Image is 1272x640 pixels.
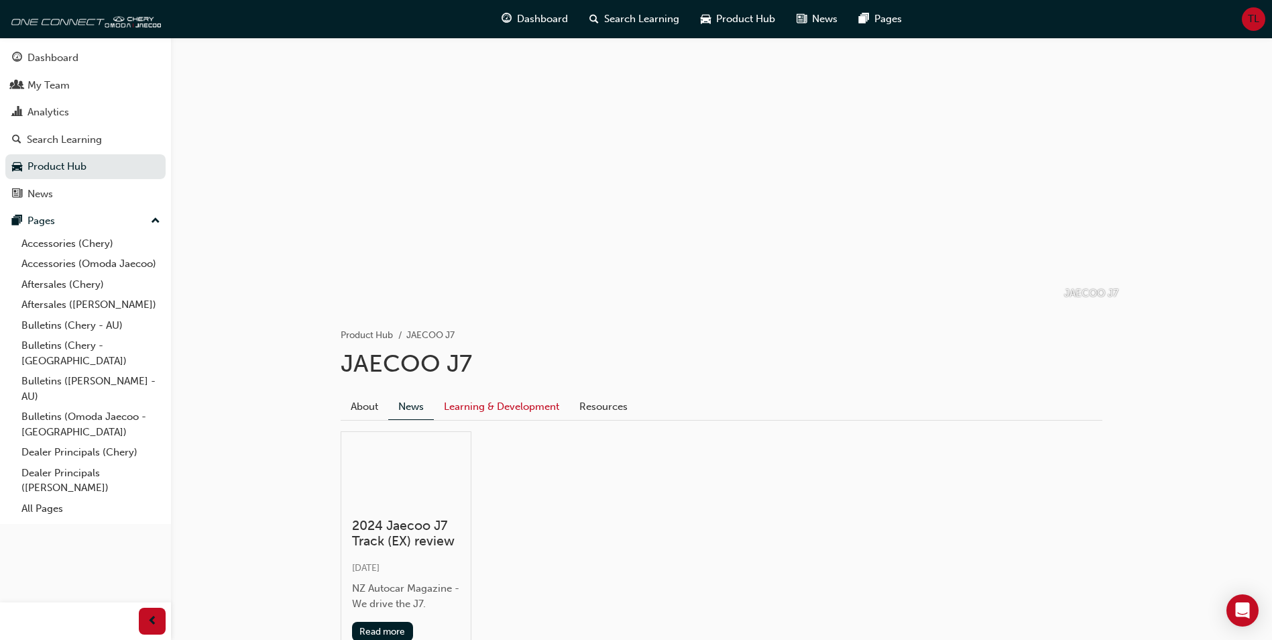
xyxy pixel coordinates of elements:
a: search-iconSearch Learning [579,5,690,33]
a: Accessories (Omoda Jaecoo) [16,254,166,274]
a: All Pages [16,498,166,519]
a: Search Learning [5,127,166,152]
div: Dashboard [27,50,78,66]
a: News [388,394,434,420]
a: guage-iconDashboard [491,5,579,33]
a: Dealer Principals ([PERSON_NAME]) [16,463,166,498]
a: News [5,182,166,207]
a: Learning & Development [434,394,569,419]
span: news-icon [797,11,807,28]
span: Search Learning [604,11,679,27]
span: up-icon [151,213,160,230]
div: Search Learning [27,132,102,148]
span: guage-icon [502,11,512,28]
a: Analytics [5,100,166,125]
a: Product Hub [5,154,166,179]
a: Bulletins (Omoda Jaecoo - [GEOGRAPHIC_DATA]) [16,407,166,442]
span: guage-icon [12,52,22,64]
span: people-icon [12,80,22,92]
a: Bulletins ([PERSON_NAME] - AU) [16,371,166,407]
a: Bulletins (Chery - AU) [16,315,166,336]
span: news-icon [12,189,22,201]
span: car-icon [12,161,22,173]
div: Open Intercom Messenger [1226,594,1259,627]
span: Dashboard [517,11,568,27]
span: search-icon [12,134,21,146]
span: Pages [874,11,902,27]
img: oneconnect [7,5,161,32]
div: News [27,186,53,202]
button: TL [1242,7,1265,31]
span: car-icon [701,11,711,28]
span: chart-icon [12,107,22,119]
a: Dashboard [5,46,166,70]
a: About [341,394,388,419]
a: Resources [569,394,638,419]
button: Pages [5,209,166,233]
a: Product Hub [341,329,393,341]
a: Dealer Principals (Chery) [16,442,166,463]
h1: JAECOO J7 [341,349,1102,378]
a: car-iconProduct Hub [690,5,786,33]
div: Pages [27,213,55,229]
h3: 2024 Jaecoo J7 Track (EX) review [352,518,460,549]
span: prev-icon [148,613,158,630]
button: DashboardMy TeamAnalyticsSearch LearningProduct HubNews [5,43,166,209]
a: Bulletins (Chery - [GEOGRAPHIC_DATA]) [16,335,166,371]
div: Analytics [27,105,69,120]
span: search-icon [589,11,599,28]
li: JAECOO J7 [406,328,455,343]
span: TL [1248,11,1259,27]
a: My Team [5,73,166,98]
a: Aftersales (Chery) [16,274,166,295]
a: pages-iconPages [848,5,913,33]
a: Accessories (Chery) [16,233,166,254]
span: Product Hub [716,11,775,27]
div: NZ Autocar Magazine - We drive the J7. [352,581,460,611]
a: Aftersales ([PERSON_NAME]) [16,295,166,315]
a: news-iconNews [786,5,848,33]
span: pages-icon [12,215,22,227]
div: My Team [27,78,70,93]
p: JAECOO J7 [1064,286,1118,301]
span: pages-icon [859,11,869,28]
span: [DATE] [352,562,380,574]
span: News [812,11,837,27]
